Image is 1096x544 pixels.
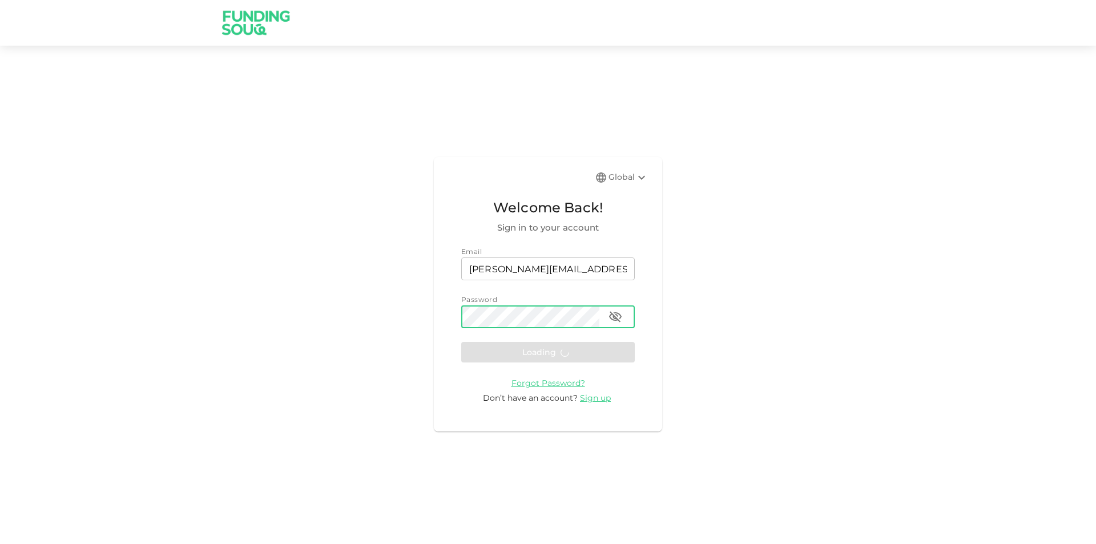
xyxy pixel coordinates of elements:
[461,295,497,304] span: Password
[461,247,482,256] span: Email
[609,171,648,184] div: Global
[461,305,599,328] input: password
[511,378,585,388] span: Forgot Password?
[483,393,578,403] span: Don’t have an account?
[461,221,635,235] span: Sign in to your account
[461,197,635,219] span: Welcome Back!
[580,393,611,403] span: Sign up
[511,377,585,388] a: Forgot Password?
[461,257,635,280] input: email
